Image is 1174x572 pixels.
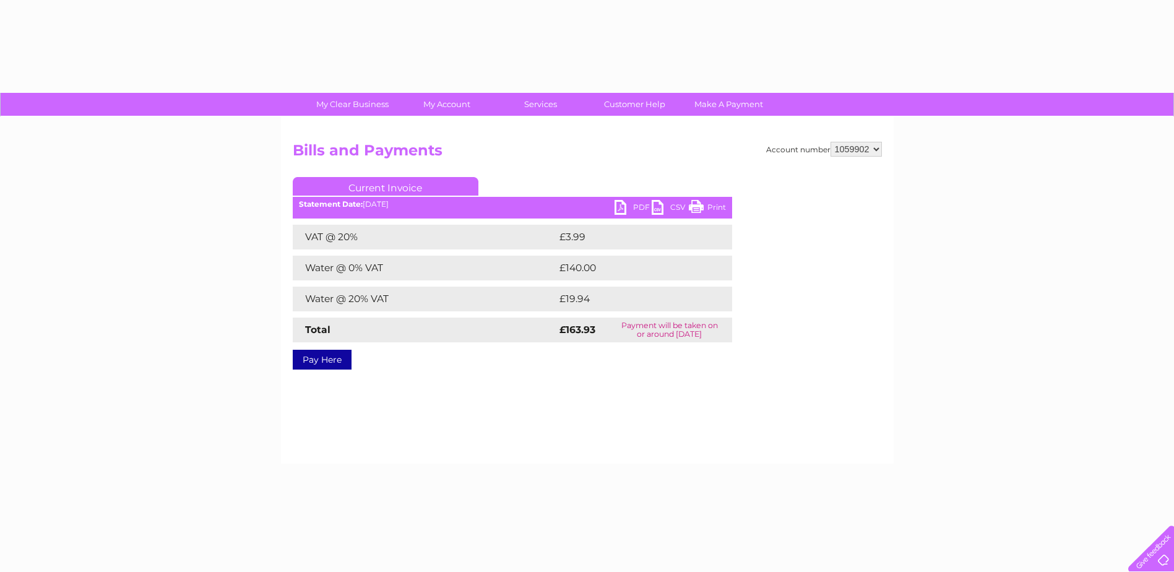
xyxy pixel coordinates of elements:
[293,350,352,370] a: Pay Here
[556,287,707,311] td: £19.94
[766,142,882,157] div: Account number
[299,199,363,209] b: Statement Date:
[301,93,404,116] a: My Clear Business
[293,200,732,209] div: [DATE]
[615,200,652,218] a: PDF
[689,200,726,218] a: Print
[293,256,556,280] td: Water @ 0% VAT
[293,142,882,165] h2: Bills and Payments
[584,93,686,116] a: Customer Help
[556,256,710,280] td: £140.00
[559,324,595,336] strong: £163.93
[293,287,556,311] td: Water @ 20% VAT
[678,93,780,116] a: Make A Payment
[293,225,556,249] td: VAT @ 20%
[490,93,592,116] a: Services
[305,324,330,336] strong: Total
[293,177,478,196] a: Current Invoice
[607,318,732,342] td: Payment will be taken on or around [DATE]
[556,225,704,249] td: £3.99
[395,93,498,116] a: My Account
[652,200,689,218] a: CSV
